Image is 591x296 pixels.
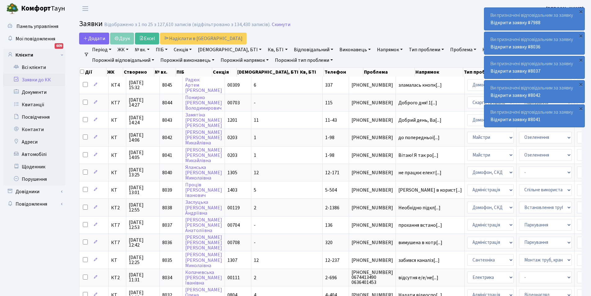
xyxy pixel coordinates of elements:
[3,49,65,61] a: Клієнти
[325,204,339,211] span: 2-1386
[398,274,438,281] span: відсутня е/е/не[...]
[227,274,240,281] span: 00111
[129,203,157,212] span: [DATE] 12:55
[185,252,222,269] a: [PERSON_NAME][PERSON_NAME]Миколаївна
[325,99,333,106] span: 115
[111,170,123,175] span: КТ
[351,135,393,140] span: [PHONE_NUMBER]
[111,275,123,280] span: КТ2
[111,205,123,210] span: КТ2
[212,68,237,76] th: Секція
[398,169,441,176] span: не працює елект[...]
[227,169,237,176] span: 1305
[484,80,584,103] div: Ви призначені відповідальним за заявку
[3,161,65,173] a: Щоденник
[129,115,157,125] span: [DATE] 14:24
[3,98,65,111] a: Квитанції
[162,99,172,106] span: 8044
[254,169,259,176] span: 12
[490,92,540,99] a: Відкрити заявку #8042
[254,152,256,159] span: 1
[398,204,441,211] span: Необхідно підкл[...]
[162,239,172,246] span: 8036
[129,167,157,177] span: [DATE] 13:25
[398,239,442,246] span: вимушена в котр[...]
[463,68,518,76] th: Тип проблеми
[254,99,256,106] span: -
[111,258,123,263] span: КТ
[185,181,222,199] a: Проців[PERSON_NAME]Іванович
[337,44,373,55] a: Виконавець
[237,68,299,76] th: [DEMOGRAPHIC_DATA], БТІ
[162,274,172,281] span: 8034
[90,55,157,66] a: Порожній відповідальний
[325,274,337,281] span: 2-696
[158,55,217,66] a: Порожній виконавець
[351,240,393,245] span: [PHONE_NUMBER]
[162,204,172,211] span: 8038
[154,68,176,76] th: № вх.
[325,117,337,124] span: 11-43
[162,257,172,264] span: 8035
[129,272,157,282] span: [DATE] 11:31
[578,105,584,112] div: ×
[111,223,123,228] span: КТ7
[484,32,584,54] div: Ви призначені відповідальним за заявку
[351,153,393,158] span: [PHONE_NUMBER]
[325,152,334,159] span: 1-98
[254,257,259,264] span: 12
[227,257,237,264] span: 1307
[398,257,440,264] span: забився каналіз[...]
[325,239,333,246] span: 320
[490,19,540,26] a: Відкрити заявку #7988
[111,118,123,123] span: КТ
[272,55,335,66] a: Порожній тип проблеми
[325,257,339,264] span: 12-237
[218,55,271,66] a: Порожній напрямок
[129,185,157,195] span: [DATE] 13:01
[415,68,463,76] th: Напрямок
[162,152,172,159] span: 8041
[227,239,240,246] span: 00708
[111,188,123,193] span: КТ
[111,153,123,158] span: КТ
[546,5,584,12] a: [PERSON_NAME]
[254,204,256,211] span: 2
[325,222,333,229] span: 136
[3,173,65,185] a: Порушення
[135,33,159,44] a: Excel
[325,134,334,141] span: 1-98
[325,82,333,89] span: 337
[398,117,441,124] span: Добрий день, Ва[...]
[227,82,240,89] span: 00309
[185,94,222,112] a: Понирко[PERSON_NAME]Володимирович
[111,240,123,245] span: КТ7
[490,68,540,75] a: Відкрити заявку #8037
[129,80,157,90] span: [DATE] 15:32
[265,44,290,55] a: Кв, БТІ
[374,44,405,55] a: Напрямок
[351,83,393,88] span: [PHONE_NUMBER]
[21,3,65,14] span: Таун
[398,134,440,141] span: до попередньоі[...]
[162,222,172,229] span: 8037
[162,82,172,89] span: 8045
[325,187,337,194] span: 5-504
[324,68,363,76] th: Телефон
[254,239,256,246] span: -
[490,43,540,50] a: Відкрити заявку #8036
[351,223,393,228] span: [PHONE_NUMBER]
[129,98,157,107] span: [DATE] 14:27
[363,68,415,76] th: Проблема
[83,35,105,42] span: Додати
[254,187,256,194] span: 5
[351,188,393,193] span: [PHONE_NUMBER]
[129,255,157,265] span: [DATE] 12:25
[227,117,237,124] span: 1201
[3,111,65,123] a: Посвідчення
[3,136,65,148] a: Адреси
[90,44,114,55] a: Період
[79,33,109,44] a: Додати
[398,222,442,229] span: прохання встано[...]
